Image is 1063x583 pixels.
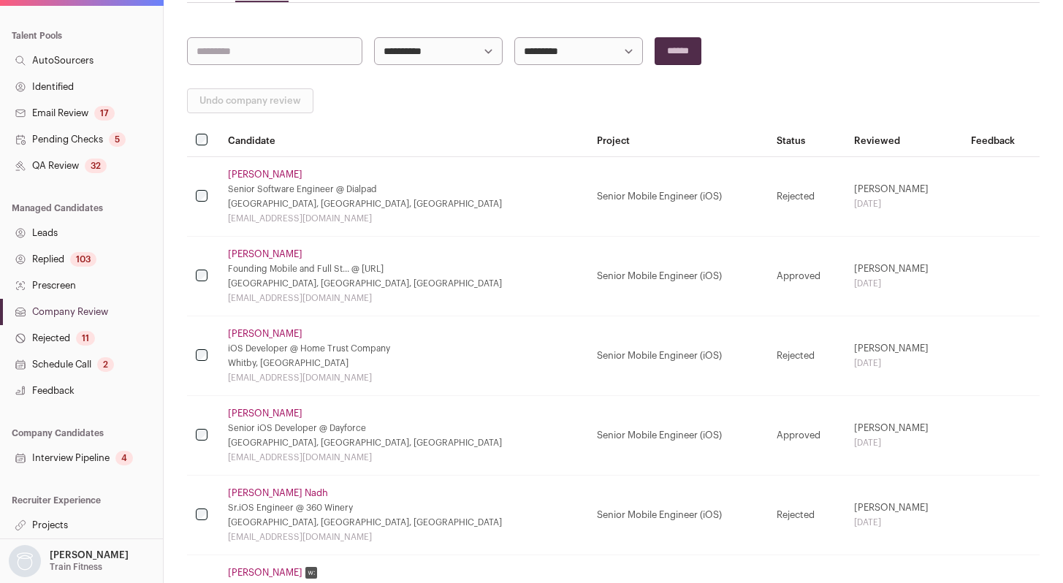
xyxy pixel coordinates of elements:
[768,125,845,157] th: Status
[94,106,115,121] div: 17
[845,316,961,396] td: [PERSON_NAME]
[50,549,129,561] p: [PERSON_NAME]
[228,517,579,528] div: [GEOGRAPHIC_DATA], [GEOGRAPHIC_DATA], [GEOGRAPHIC_DATA]
[588,476,769,555] td: Senior Mobile Engineer (iOS)
[588,396,769,476] td: Senior Mobile Engineer (iOS)
[854,357,953,369] div: [DATE]
[768,396,845,476] td: Approved
[588,316,769,396] td: Senior Mobile Engineer (iOS)
[854,437,953,449] div: [DATE]
[228,487,328,499] a: [PERSON_NAME] Nadh
[228,408,302,419] a: [PERSON_NAME]
[962,125,1040,157] th: Feedback
[228,328,302,340] a: [PERSON_NAME]
[228,451,579,463] div: [EMAIL_ADDRESS][DOMAIN_NAME]
[228,531,579,543] div: [EMAIL_ADDRESS][DOMAIN_NAME]
[845,476,961,555] td: [PERSON_NAME]
[228,437,579,449] div: [GEOGRAPHIC_DATA], [GEOGRAPHIC_DATA], [GEOGRAPHIC_DATA]
[228,372,579,384] div: [EMAIL_ADDRESS][DOMAIN_NAME]
[854,198,953,210] div: [DATE]
[219,125,588,157] th: Candidate
[854,517,953,528] div: [DATE]
[115,451,133,465] div: 4
[845,237,961,316] td: [PERSON_NAME]
[588,237,769,316] td: Senior Mobile Engineer (iOS)
[768,316,845,396] td: Rejected
[588,157,769,237] td: Senior Mobile Engineer (iOS)
[228,567,302,579] a: [PERSON_NAME]
[228,183,579,195] div: Senior Software Engineer @ Dialpad
[76,331,95,346] div: 11
[768,476,845,555] td: Rejected
[97,357,114,372] div: 2
[768,157,845,237] td: Rejected
[228,502,579,514] div: Sr.iOS Engineer @ 360 Winery
[6,545,132,577] button: Open dropdown
[228,248,302,260] a: [PERSON_NAME]
[85,159,107,173] div: 32
[854,278,953,289] div: [DATE]
[228,213,579,224] div: [EMAIL_ADDRESS][DOMAIN_NAME]
[228,278,579,289] div: [GEOGRAPHIC_DATA], [GEOGRAPHIC_DATA], [GEOGRAPHIC_DATA]
[228,263,579,275] div: Founding Mobile and Full St... @ [URL]
[50,561,102,573] p: Train Fitness
[70,252,96,267] div: 103
[845,125,961,157] th: Reviewed
[228,343,579,354] div: iOS Developer @ Home Trust Company
[228,198,579,210] div: [GEOGRAPHIC_DATA], [GEOGRAPHIC_DATA], [GEOGRAPHIC_DATA]
[9,545,41,577] img: nopic.png
[228,169,302,180] a: [PERSON_NAME]
[845,396,961,476] td: [PERSON_NAME]
[845,157,961,237] td: [PERSON_NAME]
[228,357,579,369] div: Whitby, [GEOGRAPHIC_DATA]
[768,237,845,316] td: Approved
[228,422,579,434] div: Senior iOS Developer @ Dayforce
[228,292,579,304] div: [EMAIL_ADDRESS][DOMAIN_NAME]
[588,125,769,157] th: Project
[109,132,126,147] div: 5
